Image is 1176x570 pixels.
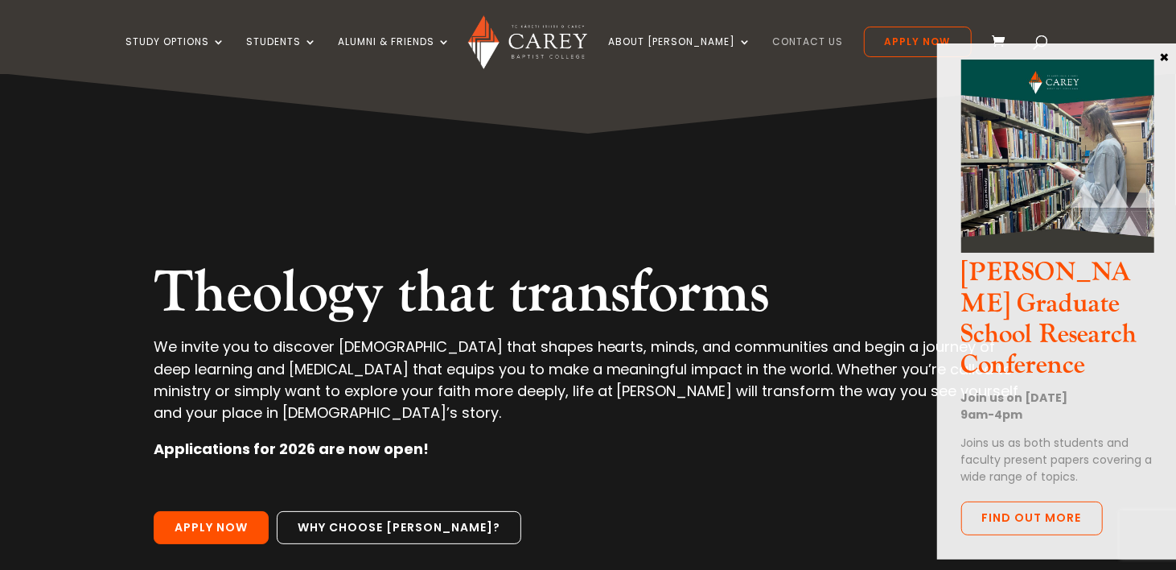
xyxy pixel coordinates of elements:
a: Students [246,36,317,74]
a: Contact Us [772,36,843,74]
p: We invite you to discover [DEMOGRAPHIC_DATA] that shapes hearts, minds, and communities and begin... [154,336,1023,438]
button: Close [1157,49,1173,64]
a: CGS Research Conference [961,239,1154,258]
img: CGS Research Conference [961,60,1154,253]
a: About [PERSON_NAME] [608,36,751,74]
h2: Theology that transforms [154,258,1023,336]
strong: Applications for 2026 are now open! [154,439,429,459]
a: Study Options [125,36,225,74]
a: Why choose [PERSON_NAME]? [277,511,521,545]
strong: Join us on [DATE] [961,390,1068,406]
a: Apply Now [154,511,269,545]
img: Carey Baptist College [468,15,586,69]
h3: [PERSON_NAME] Graduate School Research Conference [961,258,1154,390]
strong: 9am-4pm [961,407,1023,423]
a: Find out more [961,502,1103,535]
p: Joins us as both students and faculty present papers covering a wide range of topics. [961,435,1154,485]
a: Alumni & Friends [338,36,450,74]
a: Apply Now [864,27,972,57]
